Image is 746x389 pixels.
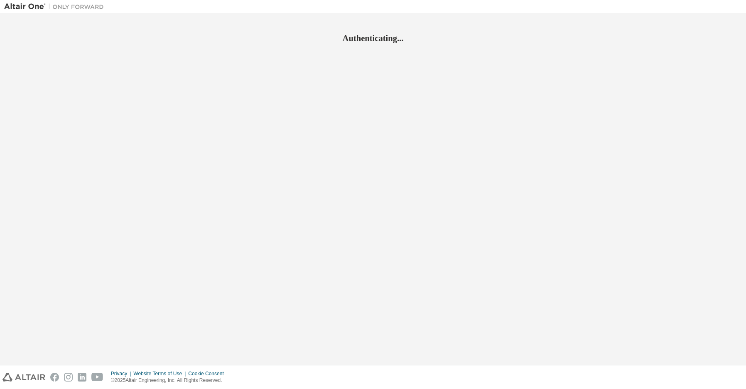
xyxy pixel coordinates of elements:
img: altair_logo.svg [2,373,45,382]
img: linkedin.svg [78,373,86,382]
h2: Authenticating... [4,33,742,44]
div: Website Terms of Use [133,370,188,377]
img: facebook.svg [50,373,59,382]
div: Cookie Consent [188,370,228,377]
img: youtube.svg [91,373,103,382]
img: instagram.svg [64,373,73,382]
p: © 2025 Altair Engineering, Inc. All Rights Reserved. [111,377,229,384]
img: Altair One [4,2,108,11]
div: Privacy [111,370,133,377]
